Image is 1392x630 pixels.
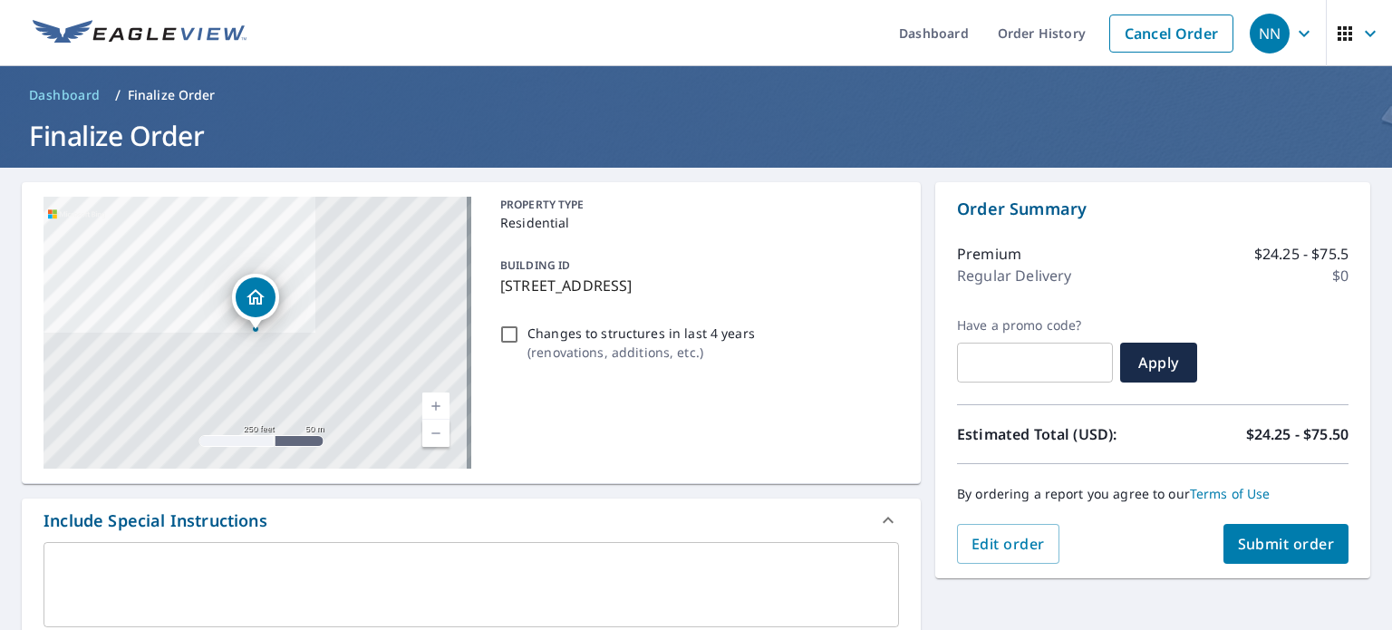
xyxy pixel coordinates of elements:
p: PROPERTY TYPE [500,197,892,213]
h1: Finalize Order [22,117,1370,154]
p: [STREET_ADDRESS] [500,275,892,296]
p: Regular Delivery [957,265,1071,286]
a: Terms of Use [1190,485,1271,502]
p: Finalize Order [128,86,216,104]
button: Edit order [957,524,1059,564]
div: Dropped pin, building 1, Residential property, 101 Hickory Cir Union, MO 63084 [232,274,279,330]
label: Have a promo code? [957,317,1113,334]
img: EV Logo [33,20,246,47]
a: Cancel Order [1109,15,1233,53]
p: BUILDING ID [500,257,570,273]
p: $24.25 - $75.5 [1254,243,1348,265]
nav: breadcrumb [22,81,1370,110]
div: NN [1250,14,1290,53]
p: Residential [500,213,892,232]
p: Order Summary [957,197,1348,221]
p: $24.25 - $75.50 [1246,423,1348,445]
button: Submit order [1223,524,1349,564]
a: Dashboard [22,81,108,110]
span: Submit order [1238,534,1335,554]
div: Include Special Instructions [22,499,921,542]
span: Apply [1135,353,1183,373]
span: Dashboard [29,86,101,104]
span: Edit order [971,534,1045,554]
button: Apply [1120,343,1197,383]
p: $0 [1332,265,1348,286]
a: Current Level 17, Zoom Out [422,420,449,447]
p: ( renovations, additions, etc. ) [527,343,755,362]
div: Include Special Instructions [43,509,267,533]
li: / [115,84,121,106]
p: By ordering a report you agree to our [957,486,1348,502]
p: Changes to structures in last 4 years [527,324,755,343]
p: Premium [957,243,1021,265]
p: Estimated Total (USD): [957,423,1153,445]
a: Current Level 17, Zoom In [422,393,449,420]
